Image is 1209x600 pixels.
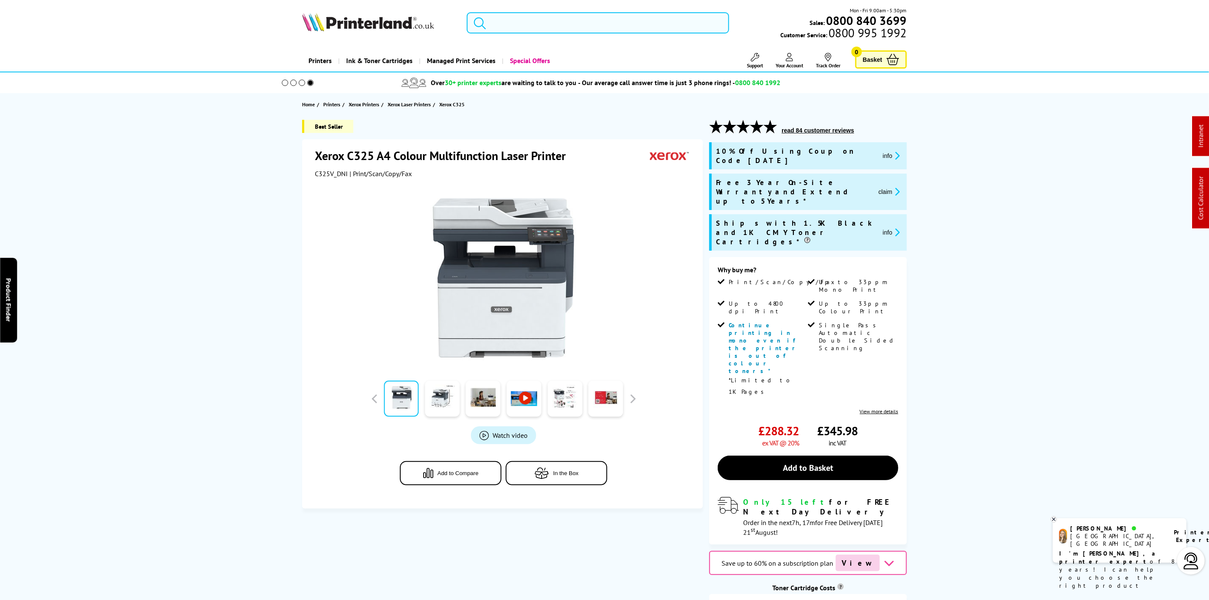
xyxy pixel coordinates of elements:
[718,265,898,278] div: Why buy me?
[743,497,898,517] div: for FREE Next Day Delivery
[431,78,576,87] span: Over are waiting to talk to you
[762,439,799,447] span: ex VAT @ 20%
[716,178,872,206] span: Free 3 Year On-Site Warranty and Extend up to 5 Years*
[650,148,689,163] img: Xerox
[493,431,528,440] span: Watch video
[1059,529,1067,544] img: amy-livechat.png
[302,100,317,109] a: Home
[445,78,501,87] span: 30+ printer experts
[718,456,898,480] a: Add to Basket
[827,29,906,37] span: 0800 995 1992
[810,19,825,27] span: Sales:
[829,439,846,447] span: inc VAT
[819,321,897,352] span: Single Pass Automatic Double Sided Scanning
[729,375,806,398] p: *Limited to 1K Pages
[578,78,780,87] span: - Our average call answer time is just 3 phone rings! -
[350,169,412,178] span: | Print/Scan/Copy/Fax
[323,100,340,109] span: Printers
[855,50,907,69] a: Basket 0
[729,321,800,375] span: Continue printing in mono even if the printer is out of colour toners*
[729,278,837,286] span: Print/Scan/Copy/Fax
[421,195,587,361] img: Xerox C325
[1059,550,1158,565] b: I'm [PERSON_NAME], a printer expert
[553,470,578,476] span: In the Box
[349,100,381,109] a: Xerox Printers
[302,50,338,72] a: Printers
[4,278,13,322] span: Product Finder
[743,518,883,536] span: Order in the next for Free Delivery [DATE] 21 August!
[302,13,456,33] a: Printerland Logo
[816,53,840,69] a: Track Order
[860,408,898,415] a: View more details
[302,120,353,133] span: Best Seller
[716,147,876,165] span: 10% Off Using Coupon Code [DATE]
[747,53,763,69] a: Support
[1183,553,1200,570] img: user-headset-light.svg
[880,151,903,160] button: promo-description
[743,497,829,507] span: Only 15 left
[751,526,755,534] sup: st
[439,101,465,108] span: Xerox C325
[302,13,434,31] img: Printerland Logo
[388,100,433,109] a: Xerox Laser Printers
[716,218,876,246] span: Ships with 1.5K Black and 1K CMY Toner Cartridges*
[836,555,880,571] span: View
[817,423,858,439] span: £345.98
[315,169,348,178] span: C325V_DNI
[1059,550,1180,590] p: of 8 years! I can help you choose the right product
[792,518,815,527] span: 7h, 17m
[502,50,556,72] a: Special Offers
[850,6,907,14] span: Mon - Fri 9:00am - 5:30pm
[758,423,799,439] span: £288.32
[388,100,431,109] span: Xerox Laser Printers
[471,426,536,444] a: Product_All_Videos
[400,461,501,485] button: Add to Compare
[346,50,413,72] span: Ink & Toner Cartridges
[438,470,479,476] span: Add to Compare
[1197,177,1205,220] a: Cost Calculator
[863,54,882,65] span: Basket
[718,497,898,536] div: modal_delivery
[776,53,803,69] a: Your Account
[825,17,907,25] a: 0800 840 3699
[722,559,834,567] span: Save up to 60% on a subscription plan
[780,29,906,39] span: Customer Service:
[419,50,502,72] a: Managed Print Services
[851,47,862,57] span: 0
[1071,532,1163,547] div: [GEOGRAPHIC_DATA], [GEOGRAPHIC_DATA]
[1071,525,1163,532] div: [PERSON_NAME]
[467,12,729,33] input: Search product o
[776,62,803,69] span: Your Account
[729,300,806,315] span: Up to 4800 dpi Print
[338,50,419,72] a: Ink & Toner Cartridges
[819,300,897,315] span: Up to 33ppm Colour Print
[315,148,574,163] h1: Xerox C325 A4 Colour Multifunction Laser Printer
[876,187,903,196] button: promo-description
[349,100,379,109] span: Xerox Printers
[880,227,903,237] button: promo-description
[735,78,780,87] span: 0800 840 1992
[709,583,906,592] div: Toner Cartridge Costs
[747,62,763,69] span: Support
[302,100,315,109] span: Home
[506,461,607,485] button: In the Box
[819,278,897,293] span: Up to 33ppm Mono Print
[323,100,342,109] a: Printers
[826,13,907,28] b: 0800 840 3699
[1197,125,1205,148] a: Intranet
[779,127,856,134] button: read 84 customer reviews
[837,583,844,590] sup: Cost per page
